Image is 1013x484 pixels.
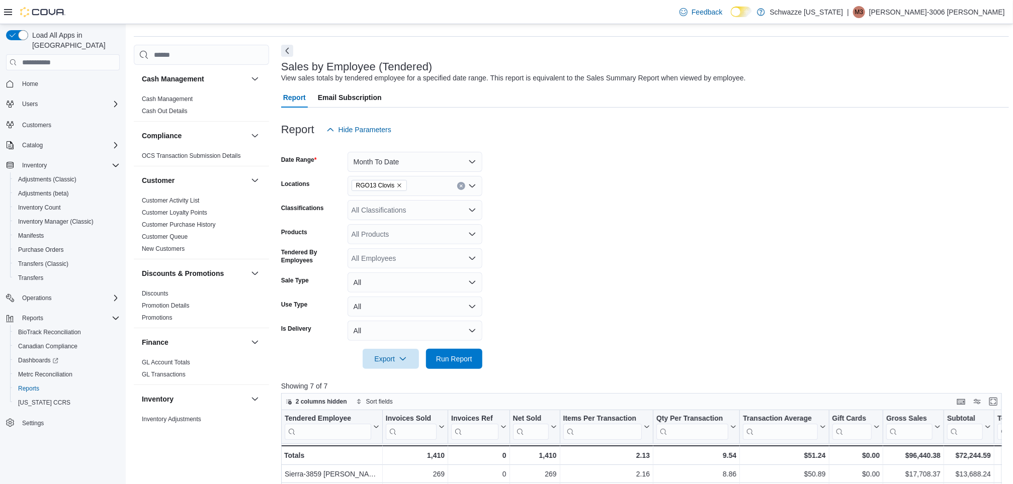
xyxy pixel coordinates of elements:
button: Transfers [10,271,124,285]
button: 2 columns hidden [282,396,351,408]
button: Inventory Count [10,201,124,215]
span: Settings [22,419,44,427]
button: Tendered Employee [285,414,379,440]
a: Feedback [676,2,726,22]
span: Dashboards [18,356,58,364]
div: Gross Sales [886,414,933,440]
span: Transfers (Classic) [14,258,120,270]
span: Adjustments (beta) [18,189,69,198]
div: Tendered Employee [285,414,371,440]
button: BioTrack Reconciliation [10,325,124,339]
div: Cash Management [134,93,269,121]
h3: Finance [142,337,168,347]
div: Transaction Average [743,414,817,424]
button: All [348,321,482,341]
a: New Customers [142,245,185,252]
span: Canadian Compliance [18,342,77,350]
button: Remove RGO13 Clovis from selection in this group [396,182,402,188]
span: Adjustments (beta) [14,187,120,200]
span: Run Report [436,354,472,364]
h3: Discounts & Promotions [142,268,224,278]
button: [US_STATE] CCRS [10,396,124,410]
a: Purchase Orders [14,244,68,256]
button: Month To Date [348,152,482,172]
a: Discounts [142,290,168,297]
a: Metrc Reconciliation [14,368,76,380]
div: Items Per Transaction [563,414,642,424]
span: Transfers [14,272,120,284]
button: Catalog [2,138,124,152]
span: Load All Apps in [GEOGRAPHIC_DATA] [28,30,120,50]
span: BioTrack Reconciliation [14,326,120,338]
button: Inventory [142,394,247,404]
h3: Compliance [142,131,182,141]
div: Customer [134,195,269,259]
span: Operations [22,294,52,302]
span: RGO13 Clovis [356,180,395,190]
button: Next [281,45,293,57]
button: Reports [2,311,124,325]
p: | [847,6,849,18]
a: Transfers [14,272,47,284]
button: Hide Parameters [322,120,395,140]
button: Cash Management [249,73,261,85]
span: Inventory Manager (Classic) [18,218,94,226]
p: [PERSON_NAME]-3006 [PERSON_NAME] [869,6,1005,18]
a: Inventory Manager (Classic) [14,216,98,228]
span: [US_STATE] CCRS [18,399,70,407]
span: Transfers [18,274,43,282]
span: Inventory Adjustments [142,415,201,423]
div: Invoices Ref [451,414,498,424]
span: Purchase Orders [14,244,120,256]
div: Net Sold [513,414,548,424]
button: Cash Management [142,74,247,84]
button: Compliance [249,130,261,142]
div: Gift Card Sales [832,414,872,440]
span: Home [18,77,120,90]
a: GL Transactions [142,371,186,378]
div: Totals [284,449,379,461]
a: [US_STATE] CCRS [14,397,74,409]
button: Inventory Manager (Classic) [10,215,124,229]
button: Open list of options [468,206,476,214]
div: $0.00 [832,468,880,480]
span: 2 columns hidden [296,398,347,406]
div: Subtotal [947,414,983,424]
button: Compliance [142,131,247,141]
span: Users [18,98,120,110]
button: Inventory [249,393,261,405]
button: All [348,297,482,317]
button: Inventory [18,159,51,171]
div: $13,688.24 [947,468,991,480]
label: Sale Type [281,276,309,284]
span: Transfers (Classic) [18,260,68,268]
h3: Customer [142,175,175,185]
div: 0 [451,449,506,461]
a: Transfers (Classic) [14,258,72,270]
span: Inventory by Product Historical [142,427,224,435]
span: Email Subscription [318,87,382,108]
a: Inventory Adjustments [142,416,201,423]
a: Promotions [142,314,173,321]
a: Customer Queue [142,233,188,240]
input: Dark Mode [731,7,752,17]
div: Qty Per Transaction [656,414,728,440]
span: Reports [14,382,120,395]
button: Run Report [426,349,482,369]
button: Open list of options [468,254,476,262]
span: Adjustments (Classic) [14,173,120,185]
a: Home [18,78,42,90]
span: GL Account Totals [142,358,190,366]
span: OCS Transaction Submission Details [142,152,241,160]
button: Subtotal [947,414,991,440]
span: Sort fields [366,398,393,406]
span: Report [283,87,306,108]
h3: Sales by Employee (Tendered) [281,61,433,73]
a: Customer Loyalty Points [142,209,207,216]
a: Inventory by Product Historical [142,428,224,435]
span: GL Transactions [142,370,186,378]
span: Customers [22,121,51,129]
span: Customer Activity List [142,197,200,205]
